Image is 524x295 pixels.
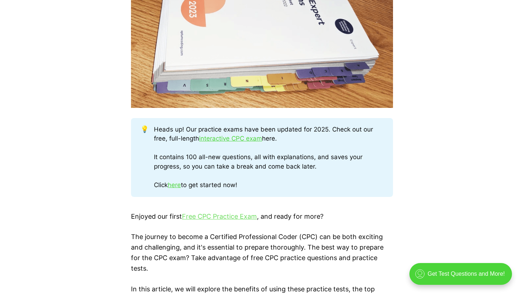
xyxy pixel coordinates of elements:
p: Enjoyed our first , and ready for more? [131,211,393,222]
a: interactive CPC exam [199,135,262,142]
a: Free CPC Practice Exam [182,213,257,220]
iframe: portal-trigger [403,259,524,295]
div: Heads up! Our practice exams have been updated for 2025. Check out our free, full-length here. It... [154,125,384,190]
a: here [168,181,181,189]
div: 💡 [140,125,154,190]
p: The journey to become a Certified Professional Coder (CPC) can be both exciting and challenging, ... [131,232,393,274]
